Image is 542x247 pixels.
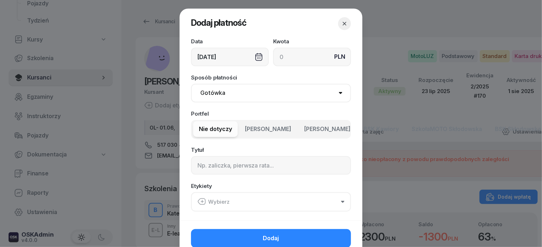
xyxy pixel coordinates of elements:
[363,125,399,134] span: BSK Kawiory
[191,192,351,212] button: Wybierz
[197,197,230,207] div: Wybierz
[191,156,351,175] input: Np. zaliczka, pierwsza rata...
[406,121,488,137] button: SzkołaMOTO Skłodowska
[199,125,232,134] span: Nie dotyczy
[412,125,482,134] span: SzkołaMOTO Skłodowska
[245,125,291,134] span: [PERSON_NAME]
[304,125,351,134] span: [PERSON_NAME]
[273,48,351,66] input: 0
[298,121,356,137] button: [PERSON_NAME]
[191,18,246,28] span: Dodaj płatność
[193,121,238,137] button: Nie dotyczy
[263,234,279,243] span: Dodaj
[495,125,541,134] span: BSK Skłodowska
[358,121,405,137] button: BSK Kawiory
[239,121,297,137] button: [PERSON_NAME]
